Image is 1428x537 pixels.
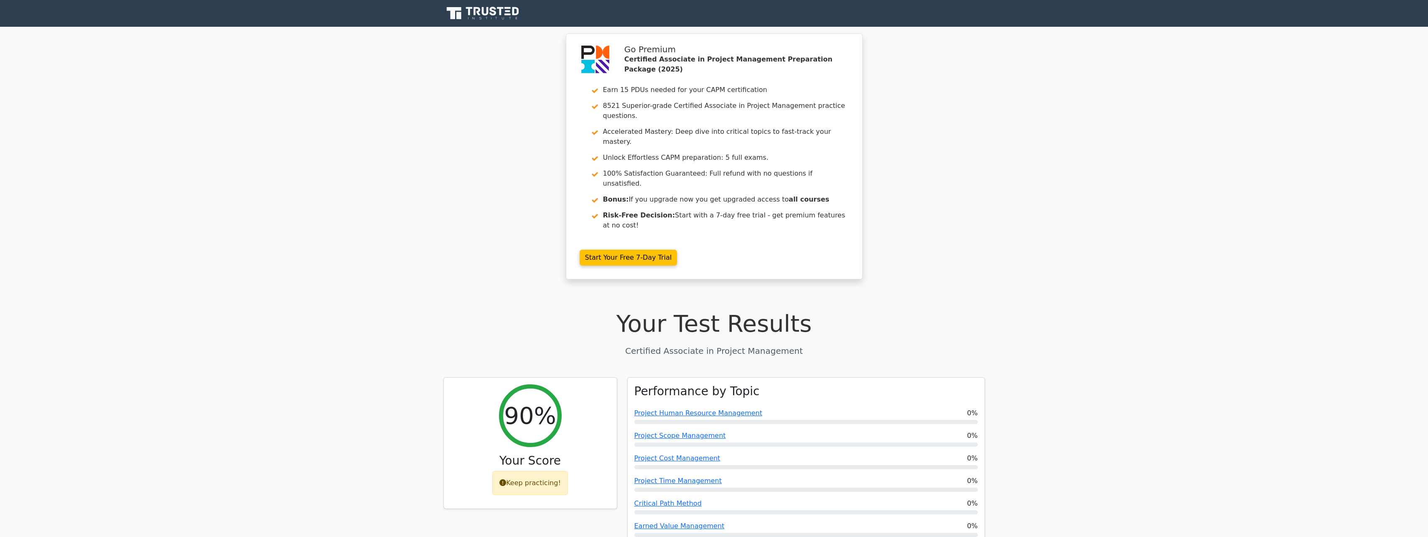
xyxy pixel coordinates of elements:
span: 0% [967,431,977,441]
a: Project Time Management [634,477,722,485]
a: Critical Path Method [634,499,702,507]
a: Project Scope Management [634,432,726,440]
a: Project Human Resource Management [634,409,762,417]
a: Start Your Free 7-Day Trial [580,250,677,266]
div: Keep practicing! [492,471,568,495]
span: 0% [967,499,977,509]
span: 0% [967,476,977,486]
h2: 90% [504,401,556,430]
p: Certified Associate in Project Management [443,345,985,357]
a: Project Cost Management [634,454,720,462]
span: 0% [967,408,977,418]
h3: Your Score [451,454,610,468]
a: Earned Value Management [634,522,725,530]
h1: Your Test Results [443,309,985,338]
span: 0% [967,521,977,531]
span: 0% [967,453,977,463]
h3: Performance by Topic [634,384,760,399]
